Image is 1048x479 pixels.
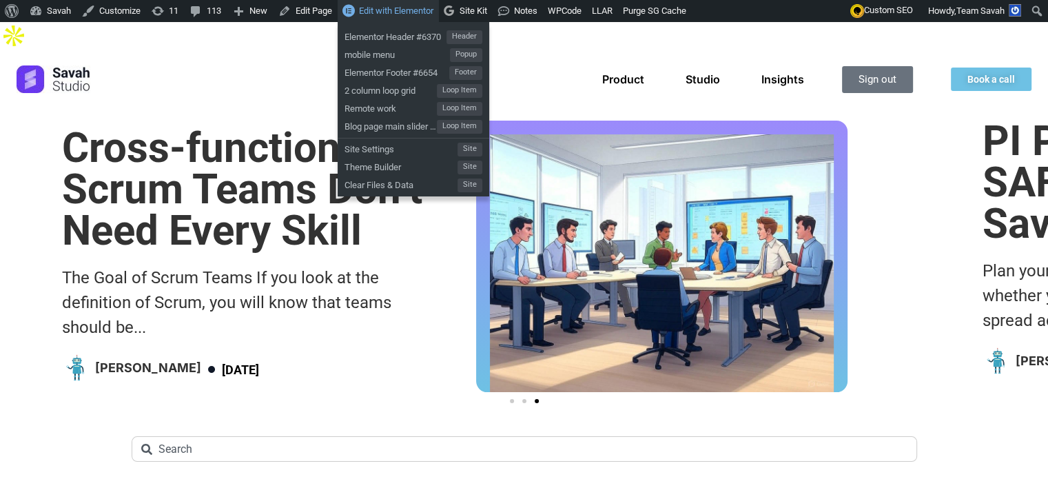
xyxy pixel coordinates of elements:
input: Search [132,436,917,462]
span: Team Savah [956,6,1005,16]
iframe: Chat Widget [979,413,1048,479]
span: Edit with Elementor [359,6,433,16]
span: Site [458,179,482,192]
span: Blog page main slider loop [345,116,437,134]
span: Site [458,161,482,174]
span: Site [458,143,482,156]
span: Loop Item [437,102,482,116]
a: Product [602,72,644,86]
span: Elementor Header #6370 [345,26,446,44]
span: Loop Item [437,84,482,98]
img: Agile Shared Services Team [490,134,834,392]
a: Studio [686,72,720,86]
h1: Cross-functional Scrum Teams Don’t Need Every Skill [62,128,432,252]
a: 2 column loop gridLoop Item [338,80,489,98]
time: [DATE] [222,363,259,377]
span: Sign out [859,74,896,85]
span: Footer [449,66,482,80]
span: Go to slide 3 [535,399,539,403]
span: Clear Files & Data [345,174,458,192]
span: Remote work [345,98,437,116]
span: Theme Builder [345,156,458,174]
span: Go to slide 1 [510,399,514,403]
a: Clear Files & DataSite [338,174,489,192]
span: Go to slide 2 [522,399,526,403]
span: 2 column loop grid [345,80,437,98]
span: mobile menu [345,44,450,62]
a: Elementor Header #6370Header [338,26,489,44]
a: Remote workLoop Item [338,98,489,116]
span: Book a call [967,74,1015,84]
nav: Menu [602,72,804,86]
span: Site Settings [345,139,458,156]
img: Picture of Emerson Cole [983,347,1010,374]
a: Book a call [951,68,1031,91]
a: Theme BuilderSite [338,156,489,174]
a: Sign out [842,66,913,93]
span: Site Kit [460,6,487,16]
span: Header [446,30,482,44]
a: mobile menuPopup [338,44,489,62]
span: Elementor Footer #6654 [345,62,449,80]
a: Insights [761,72,804,86]
img: Picture of Emerson Cole [62,354,90,381]
span: Popup [450,48,482,62]
a: Elementor Footer #6654Footer [338,62,489,80]
h4: [PERSON_NAME] [95,360,201,376]
a: Site SettingsSite [338,139,489,156]
span: Loop Item [437,120,482,134]
div: The Goal of Scrum Teams If you look at the definition of Scrum, you will know that teams should b... [62,265,432,340]
a: Blog page main slider loopLoop Item [338,116,489,134]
